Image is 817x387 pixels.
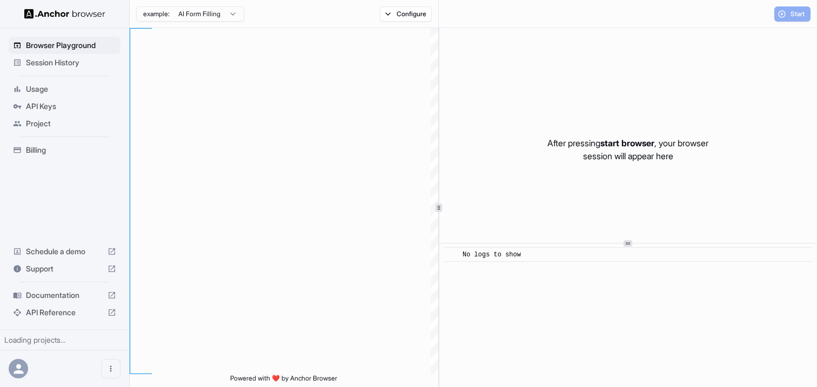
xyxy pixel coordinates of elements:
span: Browser Playground [26,40,116,51]
span: ​ [449,249,454,260]
span: Project [26,118,116,129]
span: start browser [600,138,654,148]
img: Anchor Logo [24,9,105,19]
div: Loading projects... [4,335,125,345]
span: example: [143,10,170,18]
div: API Keys [9,98,120,115]
span: API Keys [26,101,116,112]
div: Project [9,115,120,132]
span: Schedule a demo [26,246,103,257]
div: Session History [9,54,120,71]
div: Usage [9,80,120,98]
p: After pressing , your browser session will appear here [547,137,708,162]
span: Documentation [26,290,103,301]
div: API Reference [9,304,120,321]
div: Documentation [9,287,120,304]
div: Billing [9,141,120,159]
button: Configure [380,6,432,22]
button: Open menu [101,359,120,378]
span: Powered with ❤️ by Anchor Browser [230,374,337,387]
div: Support [9,260,120,277]
span: No logs to show [463,251,521,259]
div: Schedule a demo [9,243,120,260]
span: API Reference [26,307,103,318]
span: Support [26,263,103,274]
span: Usage [26,84,116,94]
span: Session History [26,57,116,68]
div: Browser Playground [9,37,120,54]
span: Billing [26,145,116,155]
